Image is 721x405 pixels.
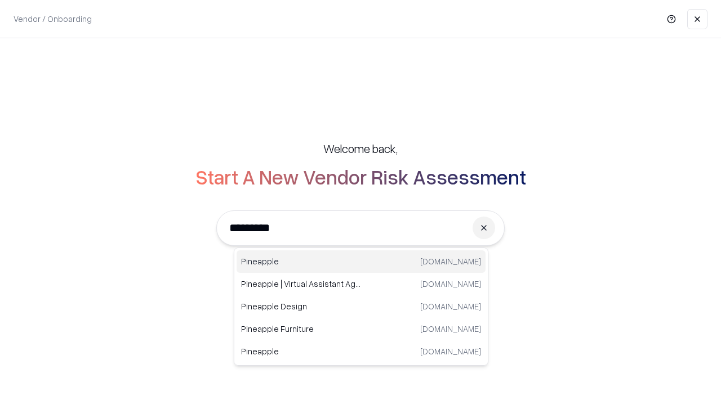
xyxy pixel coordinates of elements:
p: [DOMAIN_NAME] [420,300,481,312]
p: Pineapple [241,345,361,357]
p: Pineapple Furniture [241,323,361,335]
p: Pineapple Design [241,300,361,312]
p: [DOMAIN_NAME] [420,323,481,335]
h5: Welcome back, [323,141,398,156]
p: Vendor / Onboarding [14,13,92,25]
p: [DOMAIN_NAME] [420,278,481,290]
div: Suggestions [234,247,488,366]
p: [DOMAIN_NAME] [420,345,481,357]
p: Pineapple [241,255,361,267]
p: Pineapple | Virtual Assistant Agency [241,278,361,290]
h2: Start A New Vendor Risk Assessment [195,165,526,188]
p: [DOMAIN_NAME] [420,255,481,267]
